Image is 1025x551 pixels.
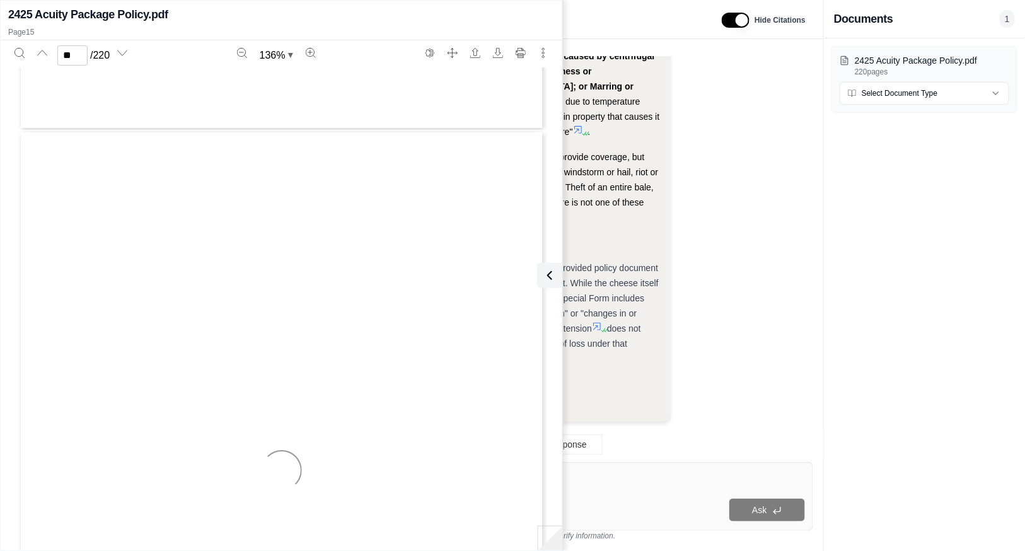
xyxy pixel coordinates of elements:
button: Previous page [32,43,52,63]
span: 1 [1000,10,1015,28]
button: Full screen [443,43,463,63]
button: Print [511,43,531,63]
span: / 220 [90,48,110,63]
span: 136 % [260,48,286,63]
h3: Documents [834,10,893,28]
input: Enter a page number [57,45,88,66]
button: Switch to the dark theme [420,43,440,63]
span: does not apply because the spoilage due to temperature is not a covered cause of loss under that ... [282,323,641,364]
p: 2425 Acuity Package Policy.pdf [855,54,1009,67]
span: , it is unlikely that there is coverage for the rejected cheese shipment. While the cheese itself... [282,278,659,303]
button: Search [9,43,30,63]
button: Zoom document [255,45,298,66]
button: More actions [533,43,553,63]
span: . [588,127,591,137]
button: Ask [729,499,805,521]
button: Next page [112,43,132,63]
span: Ask [752,505,767,515]
button: Download [488,43,508,63]
p: Page 15 [8,27,555,37]
button: 2425 Acuity Package Policy.pdf220pages [840,54,1009,77]
span: Hide Citations [755,15,806,25]
p: 220 pages [855,67,1009,77]
button: Zoom in [301,43,321,63]
span: that would likely apply. The Property In Transit extension [372,323,592,333]
button: Zoom out [232,43,252,63]
h2: 2425 Acuity Package Policy.pdf [8,6,168,23]
button: Open file [465,43,485,63]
